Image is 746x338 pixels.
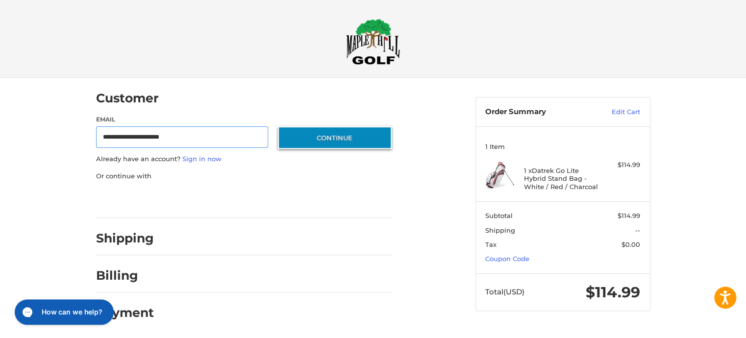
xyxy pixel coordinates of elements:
[93,191,166,208] iframe: PayPal-paypal
[485,287,524,296] span: Total (USD)
[591,107,640,117] a: Edit Cart
[278,126,392,149] button: Continue
[96,154,392,164] p: Already have an account?
[485,226,515,234] span: Shipping
[618,212,640,219] span: $114.99
[96,91,159,106] h2: Customer
[10,296,116,328] iframe: Gorgias live chat messenger
[485,241,497,248] span: Tax
[586,283,640,301] span: $114.99
[622,241,640,248] span: $0.00
[485,212,513,219] span: Subtotal
[96,171,392,181] p: Or continue with
[485,107,591,117] h3: Order Summary
[346,19,400,65] img: Maple Hill Golf
[96,305,154,320] h2: Payment
[96,231,154,246] h2: Shipping
[176,191,249,208] iframe: PayPal-paylater
[635,226,640,234] span: --
[182,155,222,163] a: Sign in now
[524,167,599,191] h4: 1 x Datrek Go Lite Hybrid Stand Bag - White / Red / Charcoal
[485,255,529,263] a: Coupon Code
[601,160,640,170] div: $114.99
[485,143,640,150] h3: 1 Item
[259,191,332,208] iframe: PayPal-venmo
[96,115,269,124] label: Email
[96,268,153,283] h2: Billing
